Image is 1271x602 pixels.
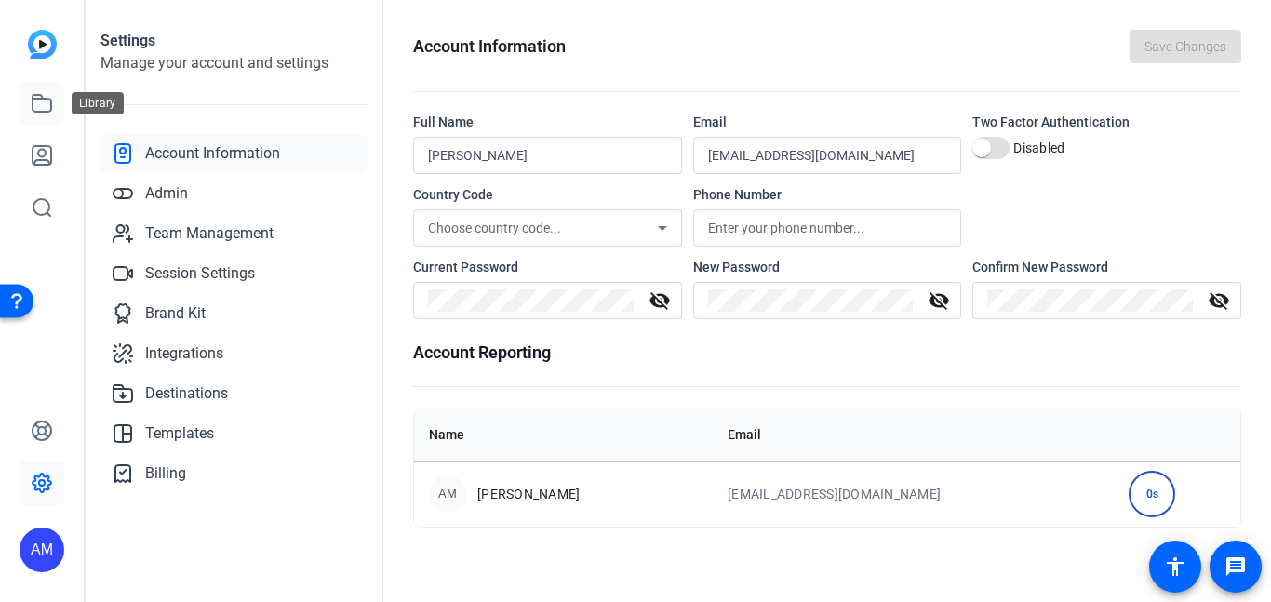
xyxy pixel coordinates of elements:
input: Enter your name... [428,144,667,167]
div: Country Code [413,185,682,204]
span: Account Information [145,142,280,165]
div: Full Name [413,113,682,131]
input: Enter your phone number... [708,217,947,239]
a: Account Information [100,135,368,172]
span: Session Settings [145,262,255,285]
div: AM [429,475,466,513]
input: Enter your email... [708,144,947,167]
mat-icon: visibility_off [637,289,682,312]
mat-icon: visibility_off [1197,289,1241,312]
mat-icon: visibility_off [916,289,961,312]
span: Brand Kit [145,302,206,325]
span: Team Management [145,222,274,245]
th: Name [414,408,713,461]
span: Destinations [145,382,228,405]
div: Library [72,92,124,114]
a: Destinations [100,375,368,412]
div: Phone Number [693,185,962,204]
a: Billing [100,455,368,492]
div: Current Password [413,258,682,276]
div: New Password [693,258,962,276]
span: Templates [145,422,214,445]
h2: Manage your account and settings [100,52,368,74]
mat-icon: message [1224,555,1247,578]
img: blue-gradient.svg [28,30,57,59]
div: Confirm New Password [972,258,1241,276]
span: Admin [145,182,188,205]
td: [EMAIL_ADDRESS][DOMAIN_NAME] [713,461,1114,527]
th: Email [713,408,1114,461]
a: Templates [100,415,368,452]
h1: Account Information [413,33,566,60]
span: [PERSON_NAME] [477,485,580,503]
h1: Settings [100,30,368,52]
div: Email [693,113,962,131]
mat-icon: accessibility [1164,555,1186,578]
div: 0s [1129,471,1175,517]
span: Choose country code... [428,221,561,235]
a: Admin [100,175,368,212]
h1: Account Reporting [413,340,1241,366]
a: Brand Kit [100,295,368,332]
a: Session Settings [100,255,368,292]
a: Integrations [100,335,368,372]
span: Integrations [145,342,223,365]
div: Two Factor Authentication [972,113,1241,131]
span: Billing [145,462,186,485]
div: AM [20,528,64,572]
a: Team Management [100,215,368,252]
label: Disabled [1010,139,1064,157]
